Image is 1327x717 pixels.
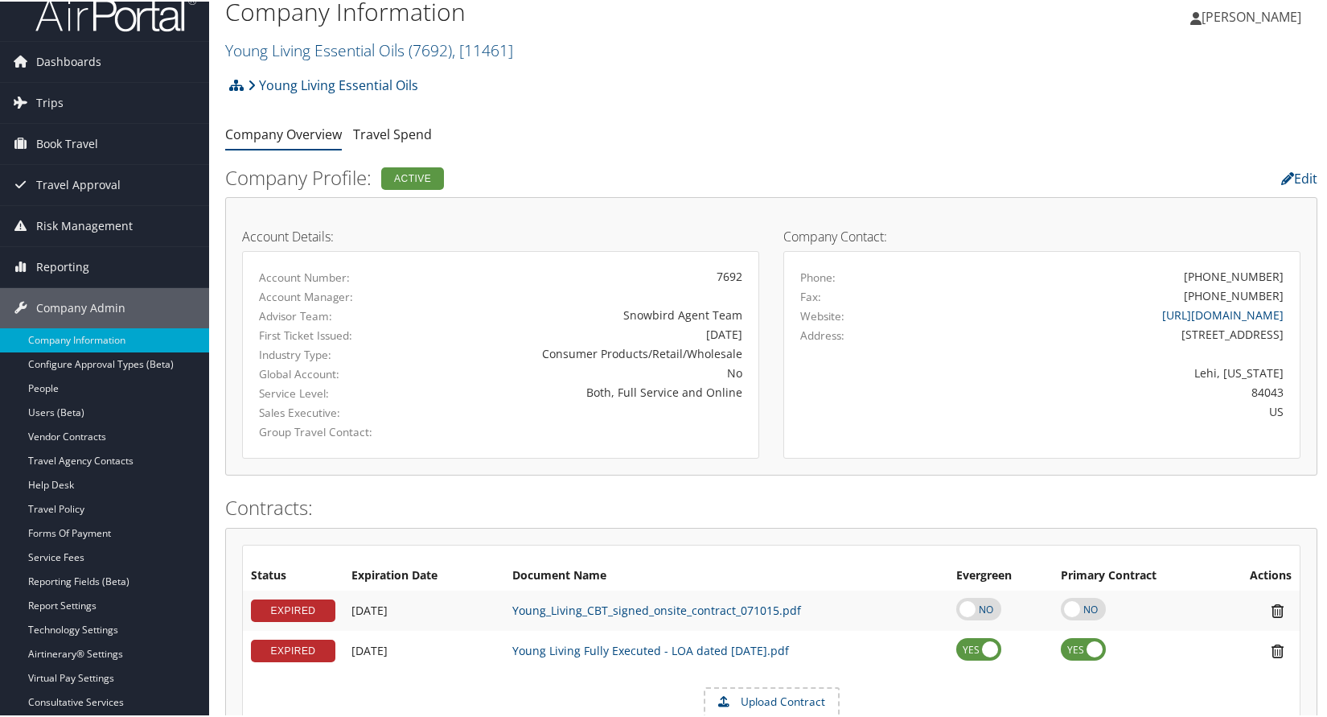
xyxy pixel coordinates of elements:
div: Lehi, [US_STATE] [927,363,1284,380]
a: Travel Spend [353,124,432,142]
span: Risk Management [36,204,133,245]
label: Account Manager: [259,287,404,303]
label: Website: [800,307,844,323]
span: [DATE] [351,601,388,616]
i: Remove Contract [1263,601,1292,618]
div: 84043 [927,382,1284,399]
label: Industry Type: [259,345,404,361]
a: Edit [1281,168,1317,186]
a: Company Overview [225,124,342,142]
div: Add/Edit Date [351,602,496,616]
div: Add/Edit Date [351,642,496,657]
a: Young Living Fully Executed - LOA dated [DATE].pdf [512,641,789,657]
a: Young Living Essential Oils [248,68,418,100]
label: Service Level: [259,384,404,400]
span: Dashboards [36,40,101,80]
label: Sales Executive: [259,403,404,419]
label: Upload Contract [705,687,838,715]
h2: Company Profile: [225,163,945,190]
a: Young_Living_CBT_signed_onsite_contract_071015.pdf [512,601,801,616]
label: First Ticket Issued: [259,326,404,342]
label: Global Account: [259,365,404,381]
h4: Company Contact: [783,229,1300,241]
div: No [428,363,742,380]
label: Address: [800,326,844,342]
a: Young Living Essential Oils [225,38,513,60]
div: EXPIRED [251,598,335,620]
th: Expiration Date [343,560,504,589]
span: Book Travel [36,122,98,163]
div: EXPIRED [251,638,335,661]
label: Advisor Team: [259,307,404,323]
div: Active [381,166,444,188]
div: Consumer Products/Retail/Wholesale [428,344,742,361]
th: Primary Contract [1053,560,1215,589]
div: [PHONE_NUMBER] [1184,266,1284,283]
label: Fax: [800,287,821,303]
span: , [ 11461 ] [452,38,513,60]
div: Both, Full Service and Online [428,382,742,399]
th: Document Name [504,560,948,589]
h4: Account Details: [242,229,759,241]
span: Travel Approval [36,163,121,204]
div: US [927,402,1284,418]
div: [DATE] [428,324,742,341]
a: [URL][DOMAIN_NAME] [1162,306,1284,321]
div: [STREET_ADDRESS] [927,324,1284,341]
i: Remove Contract [1263,641,1292,658]
div: [PHONE_NUMBER] [1184,286,1284,303]
div: 7692 [428,266,742,283]
span: [PERSON_NAME] [1202,6,1301,24]
label: Account Number: [259,268,404,284]
span: Trips [36,81,64,122]
th: Evergreen [948,560,1053,589]
div: Snowbird Agent Team [428,305,742,322]
label: Phone: [800,268,836,284]
span: [DATE] [351,641,388,657]
th: Actions [1215,560,1300,589]
label: Group Travel Contact: [259,422,404,439]
h2: Contracts: [225,492,1317,520]
th: Status [243,560,343,589]
span: ( 7692 ) [409,38,452,60]
span: Reporting [36,245,89,286]
span: Company Admin [36,286,125,327]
